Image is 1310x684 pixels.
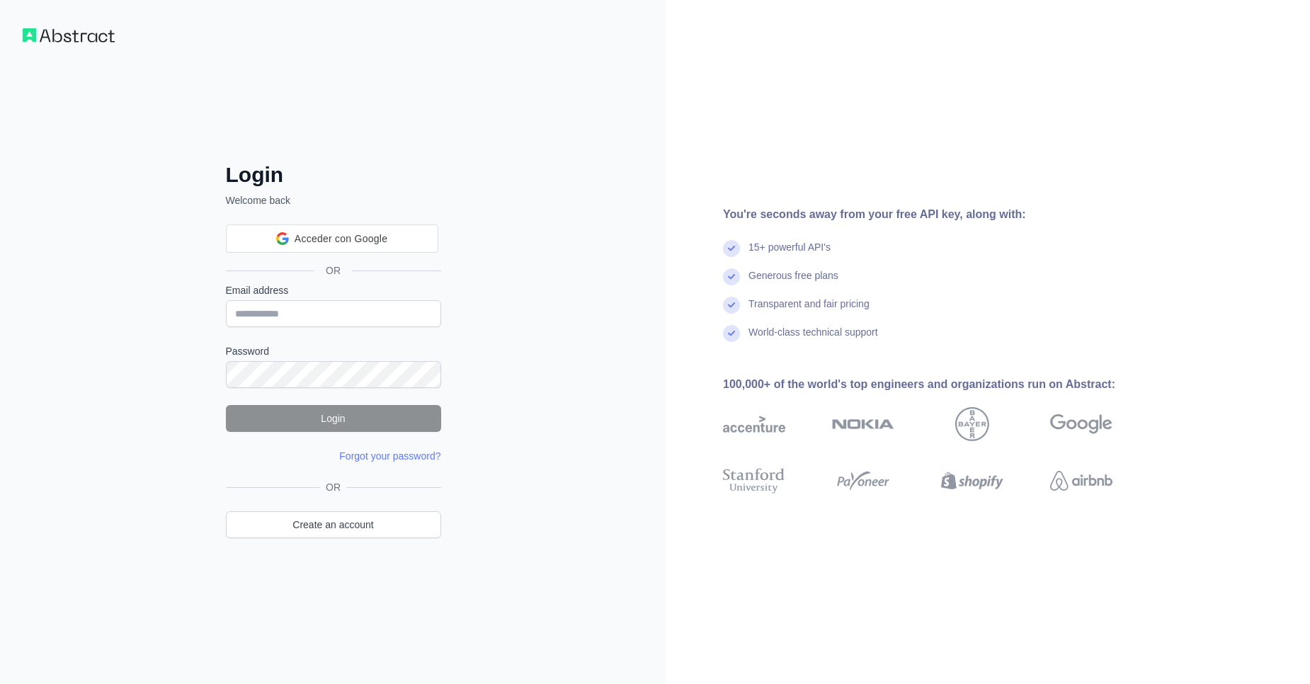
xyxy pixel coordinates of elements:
[314,263,352,278] span: OR
[723,268,740,285] img: check mark
[226,344,441,358] label: Password
[723,325,740,342] img: check mark
[723,297,740,314] img: check mark
[23,28,115,42] img: Workflow
[748,325,878,353] div: World-class technical support
[226,405,441,432] button: Login
[1050,407,1112,441] img: google
[748,268,838,297] div: Generous free plans
[226,193,441,207] p: Welcome back
[226,511,441,538] a: Create an account
[832,407,894,441] img: nokia
[226,162,441,188] h2: Login
[748,297,870,325] div: Transparent and fair pricing
[723,407,785,441] img: accenture
[1050,465,1112,496] img: airbnb
[723,376,1158,393] div: 100,000+ of the world's top engineers and organizations run on Abstract:
[723,465,785,496] img: stanford university
[339,450,440,462] a: Forgot your password?
[832,465,894,496] img: payoneer
[320,480,346,494] span: OR
[295,232,387,246] span: Acceder con Google
[748,240,831,268] div: 15+ powerful API's
[955,407,989,441] img: bayer
[723,240,740,257] img: check mark
[941,465,1003,496] img: shopify
[723,206,1158,223] div: You're seconds away from your free API key, along with:
[226,224,438,253] div: Acceder con Google
[226,283,441,297] label: Email address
